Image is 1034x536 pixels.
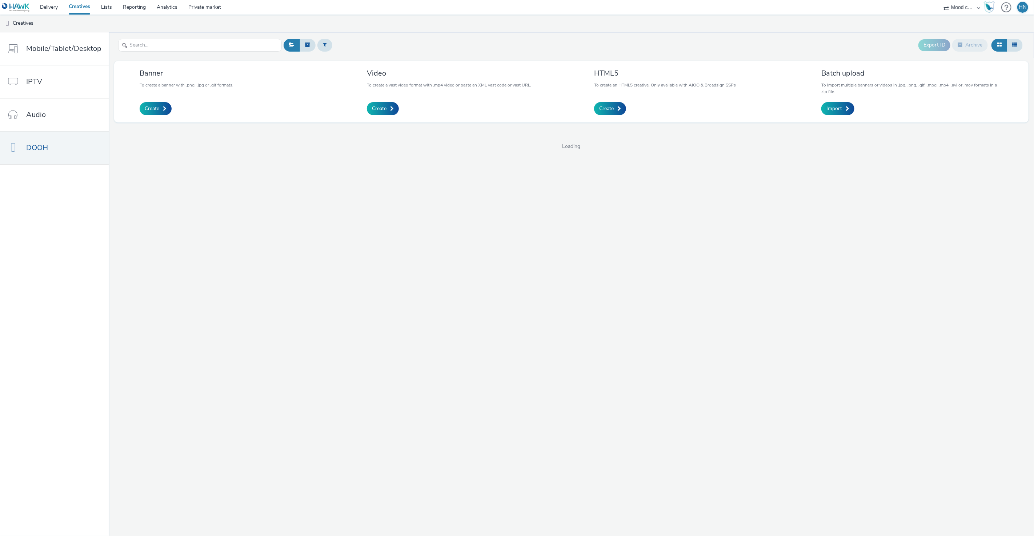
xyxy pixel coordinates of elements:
[1019,2,1027,13] div: HN
[26,76,42,87] span: IPTV
[594,102,626,115] a: Create
[991,39,1007,51] button: Grid
[140,102,172,115] a: Create
[984,1,998,13] a: Hawk Academy
[594,82,736,88] p: To create an HTML5 creative. Only available with AIOO & Broadsign SSPs
[952,39,988,51] button: Archive
[145,105,159,112] span: Create
[4,20,11,27] img: dooh
[367,82,531,88] p: To create a vast video format with .mp4 video or paste an XML vast code or vast URL.
[984,1,995,13] img: Hawk Academy
[826,105,842,112] span: Import
[2,3,30,12] img: undefined Logo
[821,102,854,115] a: Import
[821,68,1003,78] h3: Batch upload
[140,68,233,78] h3: Banner
[599,105,614,112] span: Create
[918,39,950,51] button: Export ID
[367,68,531,78] h3: Video
[26,43,101,54] span: Mobile/Tablet/Desktop
[26,109,46,120] span: Audio
[26,142,48,153] span: DOOH
[140,82,233,88] p: To create a banner with .png, .jpg or .gif formats.
[118,39,282,52] input: Search...
[821,82,1003,95] p: To import multiple banners or videos in .jpg, .png, .gif, .mpg, .mp4, .avi or .mov formats in a z...
[594,68,736,78] h3: HTML5
[1007,39,1023,51] button: Table
[109,143,1034,150] span: Loading
[372,105,386,112] span: Create
[367,102,399,115] a: Create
